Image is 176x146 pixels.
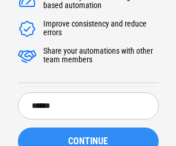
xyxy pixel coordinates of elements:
div: Share your automations with other team members [43,47,159,65]
span: CONTINUE [68,137,108,146]
img: Accelerate [18,47,36,65]
div: Improve consistency and reduce errors [43,20,159,38]
img: Accelerate [18,20,36,38]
